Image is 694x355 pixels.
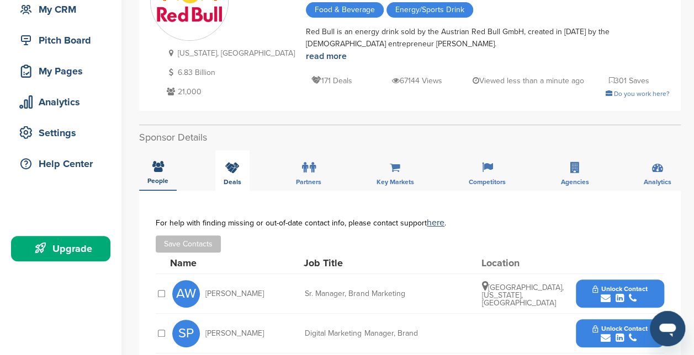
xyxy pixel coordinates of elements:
div: Job Title [304,258,469,268]
a: Pitch Board [11,28,110,53]
div: My Pages [17,61,110,81]
a: My Pages [11,58,110,84]
span: Unlock Contact [592,285,647,293]
div: For help with finding missing or out-of-date contact info, please contact support . [156,218,664,227]
div: Digital Marketing Manager, Brand [305,330,470,337]
a: Help Center [11,151,110,176]
a: here [427,217,444,228]
div: Pitch Board [17,30,110,50]
a: Analytics [11,89,110,115]
div: Analytics [17,92,110,112]
p: 21,000 [164,85,295,99]
span: Unlock Contact [592,325,647,332]
div: Location [481,258,564,268]
span: SP [172,320,200,347]
span: AW [172,280,200,308]
div: Help Center [17,154,110,174]
div: Settings [17,123,110,143]
div: Red Bull is an energy drink sold by the Austrian Red Bull GmbH, created in [DATE] by the [DEMOGRA... [306,26,670,63]
iframe: Button to launch messaging window [650,311,685,346]
span: Key Markets [377,179,414,185]
p: 6.83 Billion [164,66,295,79]
p: 301 Saves [609,74,649,88]
p: 171 Deals [311,74,352,88]
span: People [147,177,168,184]
span: Do you work here? [614,90,670,98]
span: Energy/Sports Drink [386,2,473,18]
p: 67144 Views [392,74,442,88]
a: Upgrade [11,236,110,261]
span: [PERSON_NAME] [205,290,264,298]
span: Partners [296,179,321,185]
div: Name [170,258,292,268]
div: Upgrade [17,239,110,259]
a: Do you work here? [606,90,670,98]
span: [PERSON_NAME] [205,330,264,337]
p: [US_STATE], [GEOGRAPHIC_DATA] [164,46,295,60]
div: Sr. Manager, Brand Marketing [305,290,470,298]
span: Deals [224,179,241,185]
span: Food & Beverage [306,2,384,18]
button: Unlock Contact [579,277,660,310]
button: Unlock Contact [579,317,660,350]
p: Viewed less than a minute ago [472,74,584,88]
a: Settings [11,120,110,146]
button: Save Contacts [156,235,221,252]
span: Competitors [469,179,506,185]
span: [GEOGRAPHIC_DATA], [US_STATE], [GEOGRAPHIC_DATA] [482,283,564,308]
span: Agencies [561,179,589,185]
span: Analytics [644,179,671,185]
a: read more [306,51,347,62]
h2: Sponsor Details [139,130,681,145]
